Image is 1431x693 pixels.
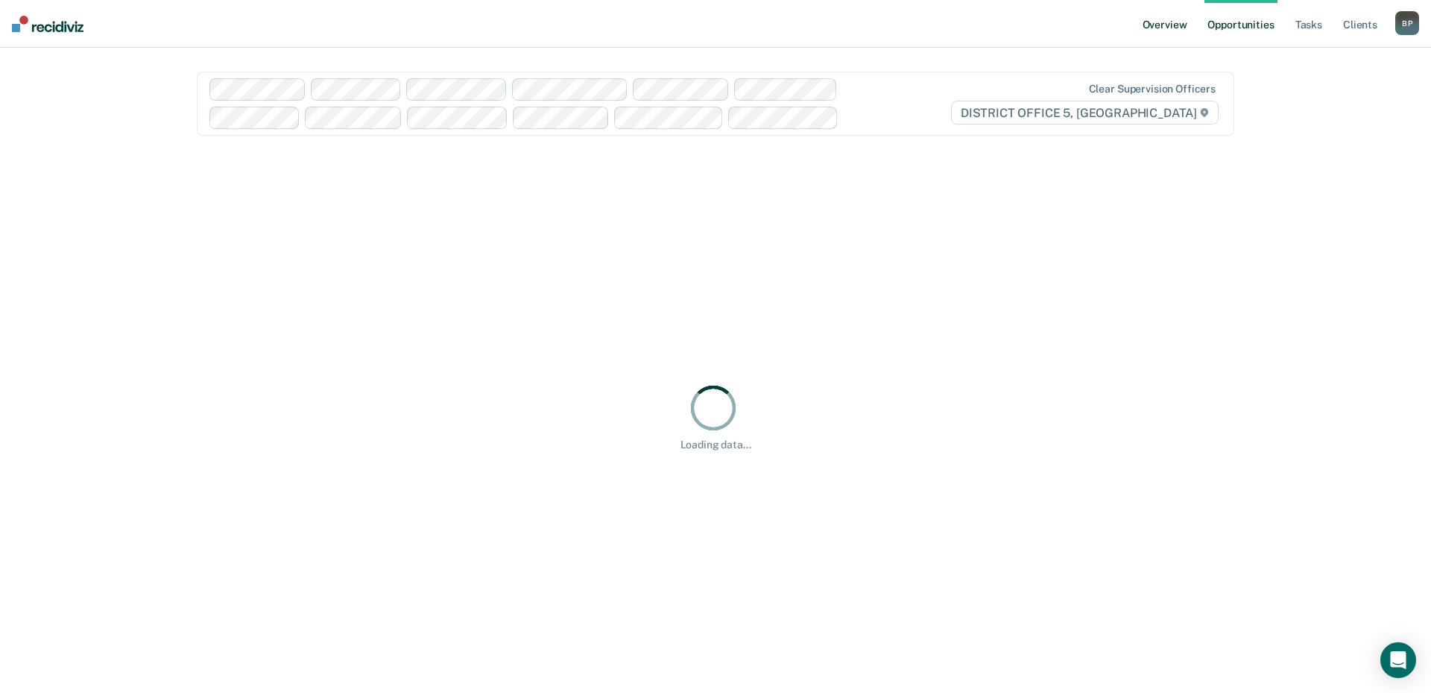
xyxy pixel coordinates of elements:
div: Clear supervision officers [1089,83,1216,95]
img: Recidiviz [12,16,83,32]
div: Open Intercom Messenger [1380,642,1416,678]
span: DISTRICT OFFICE 5, [GEOGRAPHIC_DATA] [951,101,1219,125]
div: Loading data... [680,439,751,451]
div: B P [1395,11,1419,35]
button: BP [1395,11,1419,35]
